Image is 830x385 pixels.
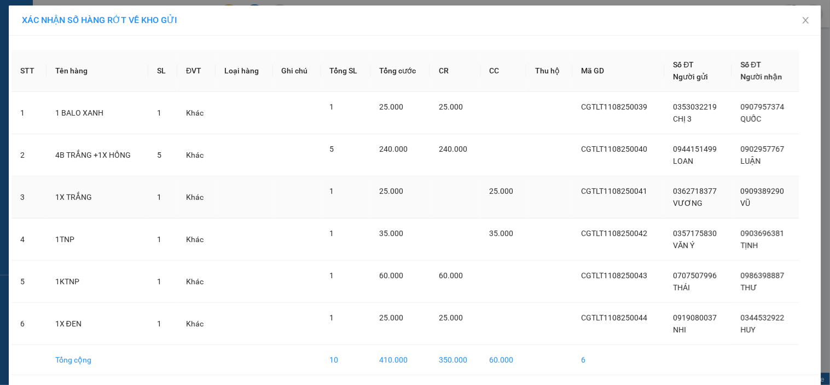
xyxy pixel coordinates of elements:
[674,313,717,322] span: 0919080037
[582,229,648,238] span: CGTLT1108250042
[741,72,782,81] span: Người nhận
[741,187,785,196] span: 0909389290
[791,5,821,36] button: Close
[47,176,149,219] td: 1X TRẮNG
[330,313,334,322] span: 1
[177,219,216,261] td: Khác
[741,60,762,69] span: Số ĐT
[741,229,785,238] span: 0903696381
[439,271,463,280] span: 60.000
[11,50,47,92] th: STT
[371,345,431,375] td: 410.000
[741,283,757,292] span: THƯ
[177,261,216,303] td: Khác
[741,199,751,208] span: VŨ
[11,303,47,345] td: 6
[11,176,47,219] td: 3
[47,219,149,261] td: 1TNP
[674,187,717,196] span: 0362718377
[273,50,321,92] th: Ghi chú
[490,229,514,238] span: 35.000
[321,345,371,375] td: 10
[741,325,756,334] span: HUY
[526,50,573,92] th: Thu hộ
[573,345,665,375] td: 6
[674,157,694,165] span: LOAN
[330,229,334,238] span: 1
[582,145,648,153] span: CGTLT1108250040
[330,187,334,196] span: 1
[47,261,149,303] td: 1KTNP
[380,187,404,196] span: 25.000
[51,52,199,71] text: CGTLT1108250035
[177,50,216,92] th: ĐVT
[177,176,216,219] td: Khác
[330,145,334,153] span: 5
[157,151,161,159] span: 5
[674,114,692,123] span: CHỊ 3
[582,313,648,322] span: CGTLT1108250044
[47,345,149,375] td: Tổng cộng
[22,15,177,25] span: XÁC NHẬN SỐ HÀNG RỚT VỀ KHO GỬI
[157,108,161,117] span: 1
[481,345,526,375] td: 60.000
[177,92,216,134] td: Khác
[674,325,687,334] span: NHI
[481,50,526,92] th: CC
[177,303,216,345] td: Khác
[321,50,371,92] th: Tổng SL
[177,134,216,176] td: Khác
[11,219,47,261] td: 4
[802,16,810,25] span: close
[582,102,648,111] span: CGTLT1108250039
[674,229,717,238] span: 0357175830
[380,145,408,153] span: 240.000
[148,50,177,92] th: SL
[47,92,149,134] td: 1 BALO XANH
[330,271,334,280] span: 1
[582,271,648,280] span: CGTLT1108250043
[380,271,404,280] span: 60.000
[741,145,785,153] span: 0902957767
[439,102,463,111] span: 25.000
[380,313,404,322] span: 25.000
[6,78,243,107] div: Chợ Gạo
[430,345,480,375] td: 350.000
[674,283,690,292] span: THÁI
[439,145,467,153] span: 240.000
[741,157,761,165] span: LUẬN
[674,102,717,111] span: 0353032219
[741,313,785,322] span: 0344532922
[11,92,47,134] td: 1
[674,271,717,280] span: 0707507996
[674,60,694,69] span: Số ĐT
[430,50,480,92] th: CR
[439,313,463,322] span: 25.000
[674,72,709,81] span: Người gửi
[674,241,695,250] span: VĂN Ý
[47,134,149,176] td: 4B TRẮNG +1X HỒNG
[674,145,717,153] span: 0944151499
[741,271,785,280] span: 0986398887
[11,261,47,303] td: 5
[582,187,648,196] span: CGTLT1108250041
[157,235,161,244] span: 1
[330,102,334,111] span: 1
[380,102,404,111] span: 25.000
[11,134,47,176] td: 2
[157,319,161,328] span: 1
[157,277,161,286] span: 1
[157,193,161,202] span: 1
[741,114,762,123] span: QUỐC
[47,50,149,92] th: Tên hàng
[216,50,272,92] th: Loại hàng
[741,102,785,111] span: 0907957374
[380,229,404,238] span: 35.000
[573,50,665,92] th: Mã GD
[490,187,514,196] span: 25.000
[371,50,431,92] th: Tổng cước
[741,241,758,250] span: TỊNH
[47,303,149,345] td: 1X ĐEN
[674,199,703,208] span: VƯƠNG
